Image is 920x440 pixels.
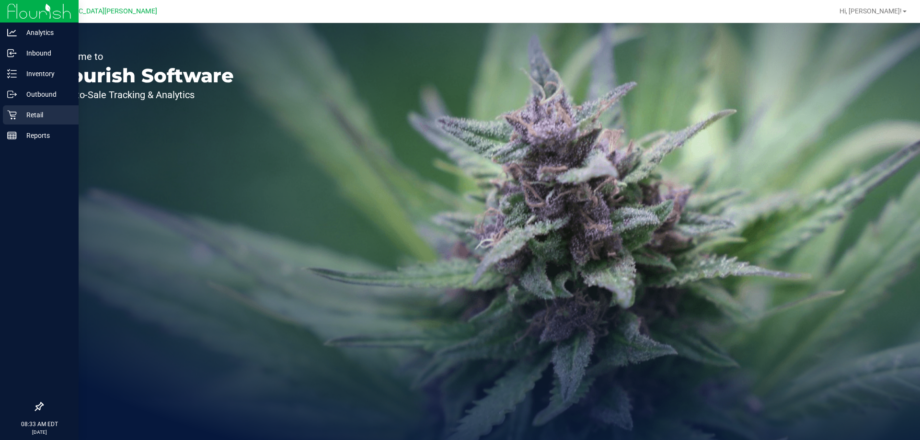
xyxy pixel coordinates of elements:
[7,69,17,79] inline-svg: Inventory
[39,7,157,15] span: [GEOGRAPHIC_DATA][PERSON_NAME]
[7,90,17,99] inline-svg: Outbound
[17,68,74,79] p: Inventory
[4,420,74,429] p: 08:33 AM EDT
[7,110,17,120] inline-svg: Retail
[4,429,74,436] p: [DATE]
[17,109,74,121] p: Retail
[17,89,74,100] p: Outbound
[839,7,902,15] span: Hi, [PERSON_NAME]!
[7,131,17,140] inline-svg: Reports
[17,47,74,59] p: Inbound
[17,27,74,38] p: Analytics
[52,66,234,85] p: Flourish Software
[7,28,17,37] inline-svg: Analytics
[7,48,17,58] inline-svg: Inbound
[17,130,74,141] p: Reports
[52,90,234,100] p: Seed-to-Sale Tracking & Analytics
[52,52,234,61] p: Welcome to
